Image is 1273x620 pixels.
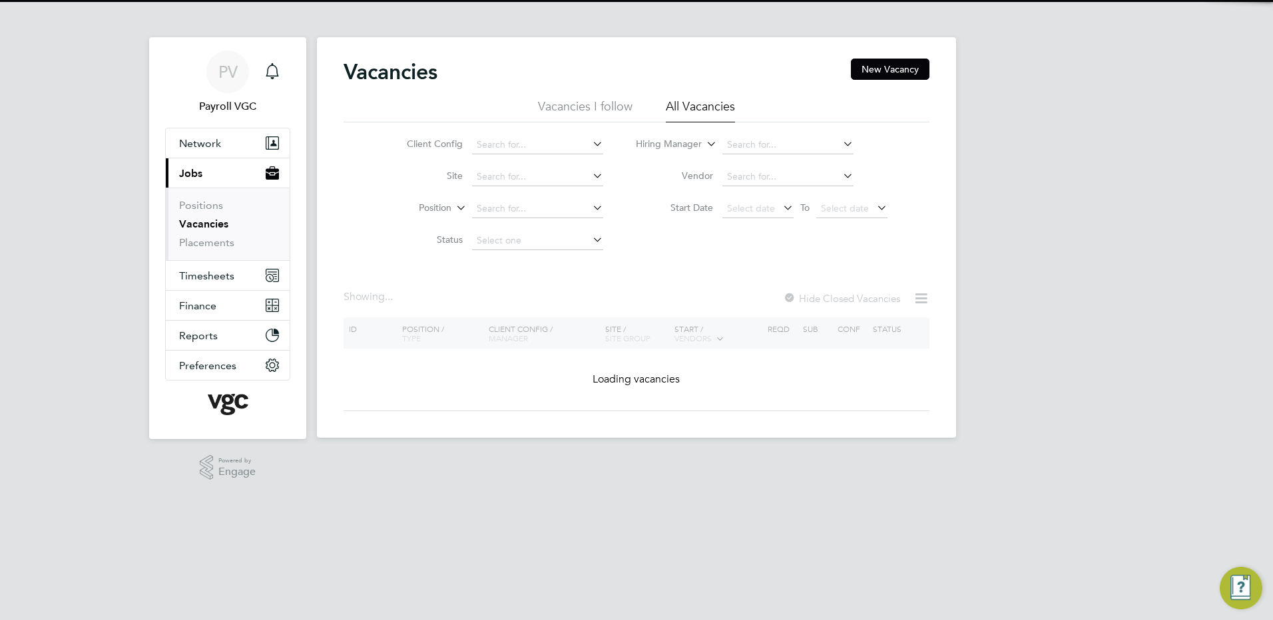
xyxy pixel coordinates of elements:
[165,394,290,415] a: Go to home page
[166,261,290,290] button: Timesheets
[385,290,393,303] span: ...
[636,202,713,214] label: Start Date
[165,98,290,114] span: Payroll VGC
[538,98,633,122] li: Vacancies I follow
[166,128,290,158] button: Network
[179,137,221,150] span: Network
[375,202,451,215] label: Position
[636,170,713,182] label: Vendor
[166,321,290,350] button: Reports
[179,236,234,249] a: Placements
[722,136,854,154] input: Search for...
[727,202,775,214] span: Select date
[200,455,256,480] a: Powered byEngage
[472,232,603,250] input: Select one
[344,59,437,85] h2: Vacancies
[166,188,290,260] div: Jobs
[472,136,603,154] input: Search for...
[218,466,256,478] span: Engage
[166,158,290,188] button: Jobs
[625,138,702,151] label: Hiring Manager
[179,359,236,372] span: Preferences
[783,292,900,305] label: Hide Closed Vacancies
[179,199,223,212] a: Positions
[796,199,814,216] span: To
[821,202,869,214] span: Select date
[149,37,306,439] nav: Main navigation
[472,200,603,218] input: Search for...
[386,233,463,245] label: Status
[722,168,854,186] input: Search for...
[179,167,202,180] span: Jobs
[386,138,463,150] label: Client Config
[179,329,218,342] span: Reports
[472,168,603,186] input: Search for...
[1220,567,1262,609] button: Engage Resource Center
[666,98,735,122] li: All Vacancies
[208,394,248,415] img: vgcgroup-logo-retina.png
[179,269,234,282] span: Timesheets
[344,290,395,304] div: Showing
[166,291,290,320] button: Finance
[165,51,290,114] a: PVPayroll VGC
[179,218,228,230] a: Vacancies
[851,59,929,80] button: New Vacancy
[179,299,216,312] span: Finance
[166,351,290,380] button: Preferences
[218,63,238,80] span: PV
[386,170,463,182] label: Site
[218,455,256,466] span: Powered by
